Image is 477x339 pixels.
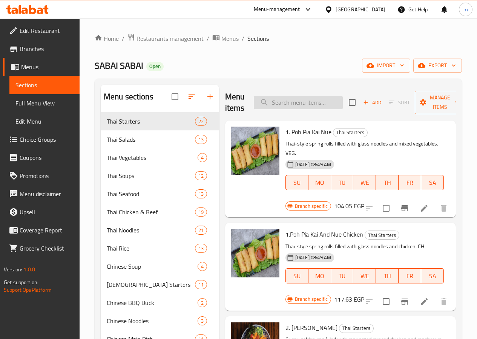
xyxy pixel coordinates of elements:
[167,89,183,105] span: Select all sections
[311,271,328,282] span: MO
[254,5,300,14] div: Menu-management
[20,44,74,53] span: Branches
[107,171,195,180] span: Thai Soups
[396,293,414,311] button: Branch-specific-item
[101,221,219,239] div: Thai Noodles21
[333,128,367,137] span: Thai Starters
[331,175,354,190] button: TU
[292,161,334,168] span: [DATE] 08:49 AM
[331,268,354,283] button: TU
[195,190,207,198] span: 13
[365,231,399,240] span: Thai Starters
[101,112,219,130] div: Thai Starters22
[463,5,468,14] span: m
[20,207,74,217] span: Upsell
[195,118,207,125] span: 22
[195,244,207,253] div: items
[195,245,207,252] span: 13
[107,207,195,217] div: Thai Chicken & Beef
[376,268,399,283] button: TH
[101,257,219,276] div: Chinese Soup4
[21,62,74,71] span: Menus
[3,58,80,76] a: Menus
[195,281,207,288] span: 11
[20,153,74,162] span: Coupons
[146,63,164,70] span: Open
[107,153,198,162] span: Thai Vegetables
[242,34,244,43] li: /
[285,175,308,190] button: SU
[420,204,429,213] a: Edit menu item
[376,175,399,190] button: TH
[285,268,308,283] button: SU
[3,40,80,58] a: Branches
[399,268,421,283] button: FR
[15,117,74,126] span: Edit Menu
[285,139,444,158] p: Thai-style spring rolls filled with glass noodles and mixed vegetables. VEG.
[334,177,351,188] span: TU
[285,229,363,240] span: 1.Poh Pia Kai And Nue Chicken
[195,117,207,126] div: items
[195,209,207,216] span: 19
[3,221,80,239] a: Coverage Report
[356,271,373,282] span: WE
[101,130,219,149] div: Thai Salads13
[107,226,195,235] div: Thai Noodles
[195,280,207,289] div: items
[20,226,74,235] span: Coverage Report
[365,231,399,240] div: Thai Starters
[101,312,219,330] div: Chinese Noodles3
[107,135,195,144] div: Thai Salads
[198,316,207,325] div: items
[334,201,364,211] h6: 104.05 EGP
[15,99,74,108] span: Full Menu View
[101,294,219,312] div: Chinese BBQ Duck2
[421,175,444,190] button: SA
[421,268,444,283] button: SA
[101,149,219,167] div: Thai Vegetables4
[225,91,245,114] h2: Menu items
[368,61,404,70] span: import
[101,185,219,203] div: Thai Seafood13
[339,324,374,333] div: Thai Starters
[107,316,198,325] span: Chinese Noodles
[308,268,331,283] button: MO
[353,268,376,283] button: WE
[127,34,204,43] a: Restaurants management
[122,34,124,43] li: /
[107,117,195,126] span: Thai Starters
[379,177,396,188] span: TH
[23,265,35,274] span: 1.0.0
[3,185,80,203] a: Menu disclaimer
[384,97,415,108] span: Select section first
[137,34,204,43] span: Restaurants management
[292,203,331,210] span: Branch specific
[231,127,279,175] img: 1. Poh Pia Kai Nue
[379,271,396,282] span: TH
[20,171,74,180] span: Promotions
[336,5,385,14] div: [GEOGRAPHIC_DATA]
[9,112,80,130] a: Edit Menu
[107,262,198,271] div: Chinese Soup
[198,262,207,271] div: items
[195,207,207,217] div: items
[344,94,360,110] span: Select section
[362,98,382,107] span: Add
[101,276,219,294] div: [DEMOGRAPHIC_DATA] Starters11
[333,128,368,137] div: Thai Starters
[107,280,195,289] div: Chinese Starters
[107,298,198,307] span: Chinese BBQ Duck
[378,294,394,310] span: Select to update
[195,136,207,143] span: 13
[4,265,22,274] span: Version:
[198,299,207,306] span: 2
[3,167,80,185] a: Promotions
[254,96,343,109] input: search
[402,271,418,282] span: FR
[362,59,410,73] button: import
[107,244,195,253] span: Thai Rice
[360,97,384,108] span: Add item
